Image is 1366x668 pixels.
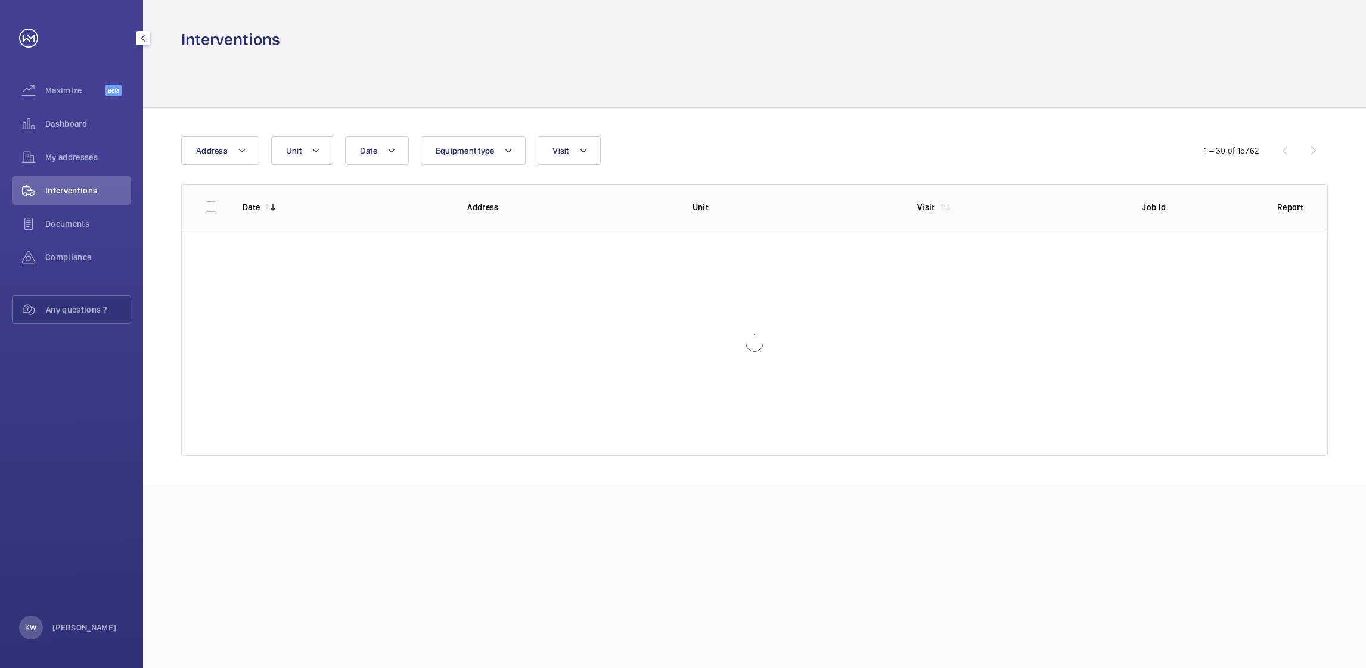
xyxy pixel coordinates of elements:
[552,146,569,155] span: Visit
[1142,201,1258,213] p: Job Id
[436,146,495,155] span: Equipment type
[181,136,259,165] button: Address
[45,218,131,230] span: Documents
[360,146,377,155] span: Date
[345,136,409,165] button: Date
[243,201,260,213] p: Date
[45,151,131,163] span: My addresses
[105,85,122,96] span: Beta
[467,201,673,213] p: Address
[181,29,280,51] h1: Interventions
[45,251,131,263] span: Compliance
[52,622,117,633] p: [PERSON_NAME]
[286,146,302,155] span: Unit
[45,85,105,96] span: Maximize
[917,201,935,213] p: Visit
[421,136,526,165] button: Equipment type
[46,304,131,316] span: Any questions ?
[1277,201,1303,213] p: Report
[25,622,36,633] p: KW
[693,201,898,213] p: Unit
[1204,145,1259,157] div: 1 – 30 of 15762
[196,146,228,155] span: Address
[45,118,131,130] span: Dashboard
[271,136,333,165] button: Unit
[45,185,131,196] span: Interventions
[538,136,600,165] button: Visit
